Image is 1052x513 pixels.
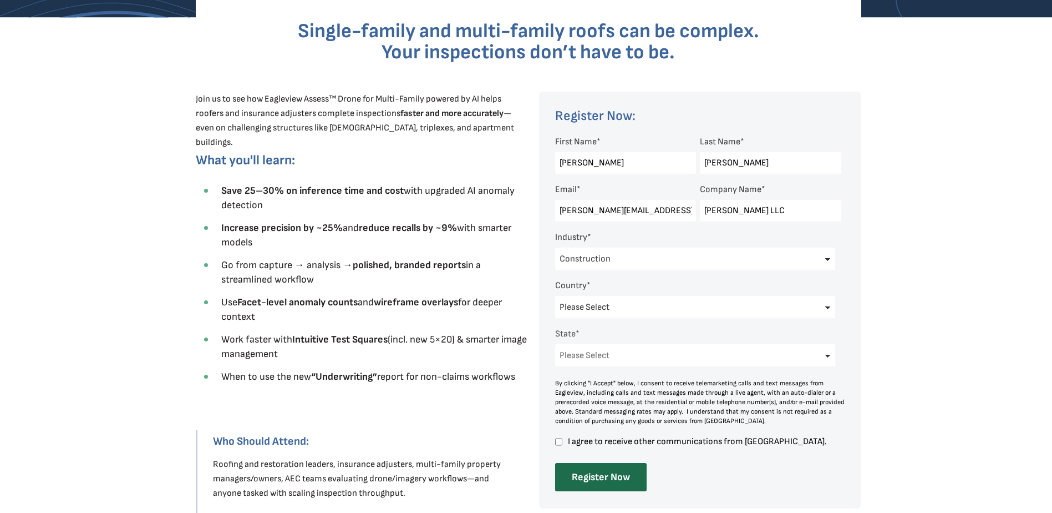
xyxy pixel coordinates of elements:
[700,137,740,147] span: Last Name
[298,19,759,43] span: Single-family and multi-family roofs can be complex.
[196,152,295,168] span: What you'll learn:
[221,185,515,211] span: with upgraded AI anomaly detection
[555,184,577,195] span: Email
[292,334,388,345] strong: Intuitive Test Squares
[700,184,761,195] span: Company Name
[400,108,504,119] strong: faster and more accurately
[555,463,647,491] input: Register Now
[311,371,377,383] strong: “Underwriting”
[555,232,587,243] span: Industry
[566,437,841,446] span: I agree to receive other communications from [GEOGRAPHIC_DATA].
[374,296,458,308] strong: wireframe overlays
[221,222,343,234] strong: Increase precision by ~25%
[359,222,457,234] strong: reduce recalls by ~9%
[237,296,358,308] strong: Facet-level anomaly counts
[555,437,562,447] input: I agree to receive other communications from [GEOGRAPHIC_DATA].
[221,222,511,248] span: and with smarter models
[213,459,501,499] span: Roofing and restoration leaders, insurance adjusters, multi-family property managers/owners, AEC ...
[353,259,466,271] strong: polished, branded reports
[221,259,481,285] span: Go from capture → analysis → in a streamlined workflow
[221,296,502,323] span: Use and for deeper context
[196,94,514,148] span: Join us to see how Eagleview Assess™ Drone for Multi-Family powered by AI helps roofers and insur...
[555,329,576,339] span: State
[555,379,846,426] div: By clicking "I Accept" below, I consent to receive telemarketing calls and text messages from Eag...
[382,41,675,64] span: Your inspections don’t have to be.
[221,334,527,360] span: Work faster with (incl. new 5×20) & smarter image management
[221,371,515,383] span: When to use the new report for non-claims workflows
[555,108,636,124] span: Register Now:
[213,435,309,448] strong: Who Should Attend:
[221,185,404,197] strong: Save 25–30% on inference time and cost
[555,280,587,291] span: Country
[555,137,597,147] span: First Name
